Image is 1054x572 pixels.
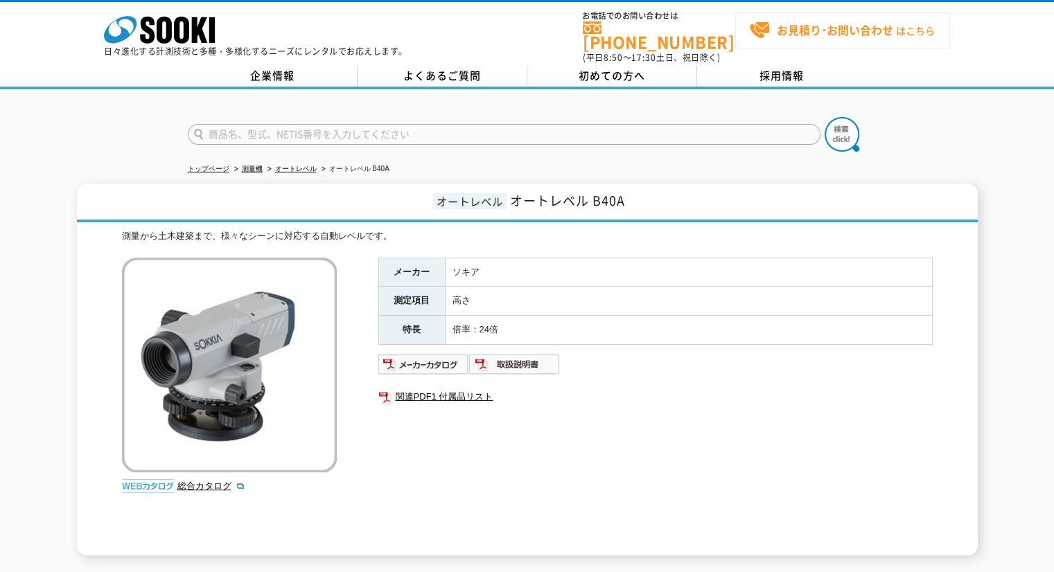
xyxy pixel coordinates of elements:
th: 測定項目 [378,287,445,316]
span: 17:30 [631,51,656,64]
a: 関連PDF1 付属品リスト [378,388,933,406]
a: トップページ [188,165,229,172]
a: よくあるご質問 [358,66,527,87]
td: 倍率：24倍 [445,316,932,345]
th: 特長 [378,316,445,345]
a: 測量機 [242,165,263,172]
div: 測量から土木建築まで、様々なシーンに対応する自動レベルです。 [122,229,933,244]
p: 日々進化する計測技術と多種・多様化するニーズにレンタルでお応えします。 [104,47,407,55]
a: 採用情報 [697,66,867,87]
span: 8:50 [604,51,623,64]
a: オートレベル [275,165,317,172]
a: 取扱説明書 [469,362,560,373]
a: [PHONE_NUMBER] [583,21,735,50]
input: 商品名、型式、NETIS番号を入力してください [188,124,820,145]
a: お見積り･お問い合わせはこちら [735,12,950,48]
td: 高さ [445,287,932,316]
td: ソキア [445,258,932,287]
a: 初めての方へ [527,66,697,87]
span: (平日 ～ 土日、祝日除く) [583,51,720,64]
li: オートレベル B40A [319,162,389,177]
span: オートレベル [433,193,507,209]
strong: お見積り･お問い合わせ [777,21,893,38]
a: 企業情報 [188,66,358,87]
span: はこちら [749,20,935,41]
a: 総合カタログ [177,481,245,491]
span: オートレベル B40A [510,191,625,210]
img: メーカーカタログ [378,353,469,375]
span: 初めての方へ [579,68,645,83]
img: オートレベル B40A [122,258,337,472]
th: メーカー [378,258,445,287]
img: 取扱説明書 [469,353,560,375]
span: お電話でのお問い合わせは [583,12,735,20]
img: webカタログ [122,479,174,493]
img: btn_search.png [825,117,859,152]
a: メーカーカタログ [378,362,469,373]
